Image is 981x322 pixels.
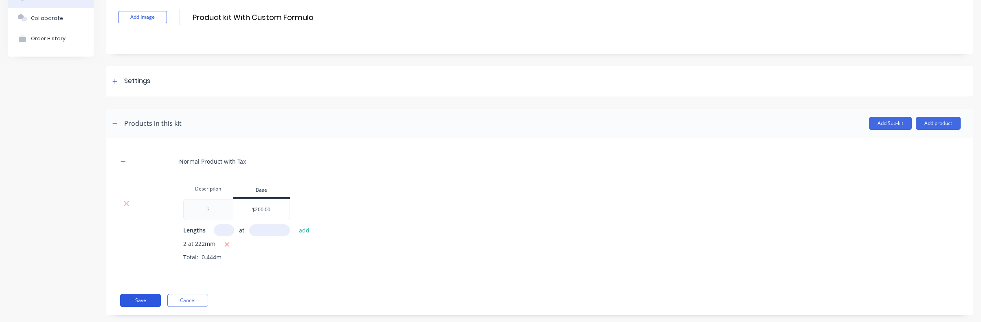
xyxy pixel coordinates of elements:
[183,253,198,261] span: Total:
[183,181,233,197] div: Description
[8,8,94,28] button: Collaborate
[869,117,912,130] button: Add Sub-kit
[192,11,336,23] input: Enter kit name
[233,183,290,199] div: Base
[120,294,161,307] button: Save
[179,157,246,166] div: Normal Product with Tax
[916,117,961,130] button: Add product
[167,294,208,307] button: Cancel
[183,226,206,234] span: Lengths
[233,199,290,220] div: $200.00
[295,225,314,236] button: add
[124,118,182,128] div: Products in this kit
[183,239,215,250] span: 2 at 222mm
[31,15,63,21] div: Collaborate
[198,253,225,261] span: 0.444m
[31,35,66,42] div: Order History
[8,28,94,48] button: Order History
[124,76,150,86] div: Settings
[239,226,244,234] span: at
[118,11,167,23] button: Add image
